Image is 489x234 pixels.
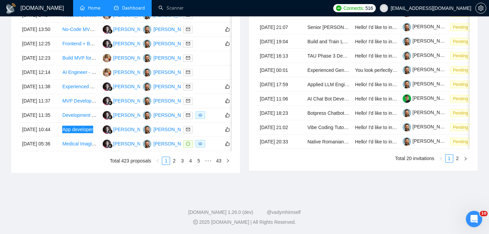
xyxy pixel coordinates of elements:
[476,5,486,11] span: setting
[336,5,341,11] img: upwork-logo.png
[403,66,411,74] img: c1-JWQDXWEy3CnA6sRtFzzU22paoDq5cZnWyBNc3HWqwvuW0qNnjm1CMP-YmbEEtPC
[19,22,60,37] td: [DATE] 13:50
[103,111,111,120] img: SS
[223,111,232,119] button: like
[195,157,203,165] li: 5
[153,126,192,133] div: [PERSON_NAME]
[225,41,230,46] span: like
[257,120,305,135] td: [DATE] 21:02
[113,54,152,62] div: [PERSON_NAME]
[60,80,100,94] td: Experienced Chatbot Builder with Proven Case Studies
[103,97,111,105] img: SS
[103,126,152,132] a: SS[PERSON_NAME]
[450,124,473,130] a: Pending
[113,111,152,119] div: [PERSON_NAME]
[225,84,230,89] span: like
[143,126,192,132] a: VK[PERSON_NAME]
[257,63,305,77] td: [DATE] 00:01
[450,110,473,115] a: Pending
[343,4,364,12] span: Connects:
[450,53,473,58] a: Pending
[450,81,471,88] span: Pending
[60,94,100,108] td: MVP Development for AI-Chatbot SaaS (Fashion E-commerce, Vietnam Market)
[307,125,429,130] a: Vibe Coding Tutor and Pair Programming Partner Needed
[108,100,113,105] img: gigradar-bm.png
[108,29,113,34] img: gigradar-bm.png
[143,40,151,48] img: VK
[257,135,305,149] td: [DATE] 20:33
[143,41,192,46] a: VK[PERSON_NAME]
[305,77,352,92] td: Applied LLM Engineer (Prompt Specialist)
[203,157,214,165] li: Next 5 Pages
[62,127,93,132] a: App developer
[198,113,202,117] span: eye
[450,109,471,117] span: Pending
[450,67,473,73] a: Pending
[19,123,60,137] td: [DATE] 10:44
[153,68,192,76] div: [PERSON_NAME]
[143,55,192,60] a: VK[PERSON_NAME]
[223,82,232,91] button: like
[450,38,471,45] span: Pending
[305,106,352,120] td: Botpress Chatbot Developer
[19,137,60,151] td: [DATE] 05:36
[103,69,152,75] a: AV[PERSON_NAME]
[170,157,178,165] a: 2
[186,142,190,146] span: message
[143,141,192,146] a: VK[PERSON_NAME]
[103,54,111,62] img: AV
[403,81,452,87] a: [PERSON_NAME]
[307,25,409,30] a: Senior [PERSON_NAME] (5+ years experience)
[143,140,151,148] img: VK
[439,157,443,161] span: left
[114,5,119,10] span: dashboard
[113,97,152,105] div: [PERSON_NAME]
[223,25,232,33] button: like
[113,68,152,76] div: [PERSON_NAME]
[305,63,352,77] td: Experienced Generative AI Engineer (RAG, Vector Retrieval, Scaling)
[437,154,445,162] button: left
[257,20,305,34] td: [DATE] 21:07
[403,109,411,117] img: c1-JWQDXWEy3CnA6sRtFzzU22paoDq5cZnWyBNc3HWqwvuW0qNnjm1CMP-YmbEEtPC
[186,84,190,89] span: mail
[403,24,452,29] a: [PERSON_NAME]
[403,51,411,60] img: c1-JWQDXWEy3CnA6sRtFzzU22paoDq5cZnWyBNc3HWqwvuW0qNnjm1CMP-YmbEEtPC
[403,67,452,72] a: [PERSON_NAME]
[170,157,178,165] li: 2
[143,82,151,91] img: VK
[450,96,473,101] a: Pending
[305,135,352,149] td: Native Romanian language conversation recording project
[195,157,202,165] a: 5
[403,80,411,89] img: c1-JWQDXWEy3CnA6sRtFzzU22paoDq5cZnWyBNc3HWqwvuW0qNnjm1CMP-YmbEEtPC
[223,140,232,148] button: like
[113,83,152,90] div: [PERSON_NAME]
[153,97,192,105] div: [PERSON_NAME]
[365,4,373,12] span: 516
[153,40,192,47] div: [PERSON_NAME]
[19,80,60,94] td: [DATE] 11:38
[186,157,195,165] li: 4
[403,124,452,129] a: [PERSON_NAME]
[62,27,164,32] a: No-Code MVP Development for Legaltech SaaS
[186,99,190,103] span: mail
[450,66,471,74] span: Pending
[186,127,190,131] span: mail
[103,83,152,89] a: SS[PERSON_NAME]
[62,55,217,61] a: Build MVP for SaaS Platform – Document Intake, OCR, AI API integration
[108,115,113,120] img: gigradar-bm.png
[257,77,305,92] td: [DATE] 17:59
[154,157,162,165] button: left
[445,154,453,162] li: 1
[113,26,152,33] div: [PERSON_NAME]
[403,38,452,44] a: [PERSON_NAME]
[225,27,230,32] span: like
[450,124,471,131] span: Pending
[223,97,232,105] button: like
[62,98,231,104] a: MVP Development for AI-Chatbot SaaS (Fashion E-commerce, Vietnam Market)
[224,157,232,165] button: right
[103,98,152,103] a: SS[PERSON_NAME]
[103,55,152,60] a: AV[PERSON_NAME]
[143,98,192,103] a: VK[PERSON_NAME]
[103,140,111,148] img: SS
[203,157,214,165] span: •••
